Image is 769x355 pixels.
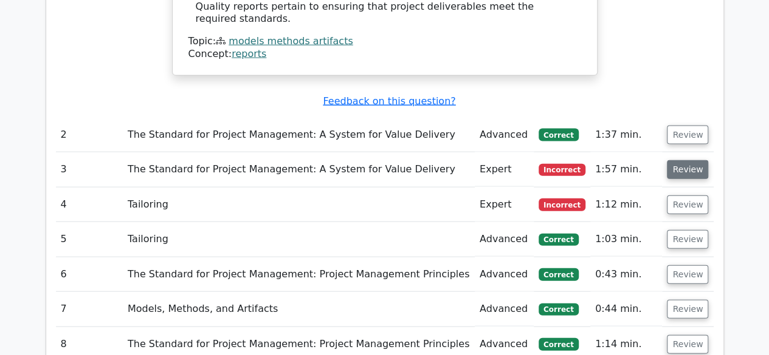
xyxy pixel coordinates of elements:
[475,152,534,187] td: Expert
[123,118,475,152] td: The Standard for Project Management: A System for Value Delivery
[590,152,662,187] td: 1:57 min.
[475,188,534,222] td: Expert
[188,35,581,48] div: Topic:
[56,292,123,326] td: 7
[229,35,353,47] a: models methods artifacts
[590,257,662,292] td: 0:43 min.
[188,48,581,61] div: Concept:
[475,292,534,326] td: Advanced
[539,198,585,211] span: Incorrect
[56,152,123,187] td: 3
[539,129,578,141] span: Correct
[56,118,123,152] td: 2
[123,257,475,292] td: The Standard for Project Management: Project Management Principles
[667,230,708,249] button: Review
[123,292,475,326] td: Models, Methods, and Artifacts
[539,234,578,246] span: Correct
[539,268,578,280] span: Correct
[667,265,708,284] button: Review
[475,222,534,257] td: Advanced
[539,164,585,176] span: Incorrect
[56,222,123,257] td: 5
[475,257,534,292] td: Advanced
[667,335,708,354] button: Review
[590,188,662,222] td: 1:12 min.
[667,195,708,214] button: Review
[539,338,578,350] span: Correct
[323,95,455,107] a: Feedback on this question?
[590,292,662,326] td: 0:44 min.
[123,152,475,187] td: The Standard for Project Management: A System for Value Delivery
[539,303,578,316] span: Correct
[667,300,708,319] button: Review
[475,118,534,152] td: Advanced
[590,118,662,152] td: 1:37 min.
[232,48,266,59] a: reports
[123,188,475,222] td: Tailoring
[123,222,475,257] td: Tailoring
[56,188,123,222] td: 4
[667,126,708,144] button: Review
[667,160,708,179] button: Review
[56,257,123,292] td: 6
[590,222,662,257] td: 1:03 min.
